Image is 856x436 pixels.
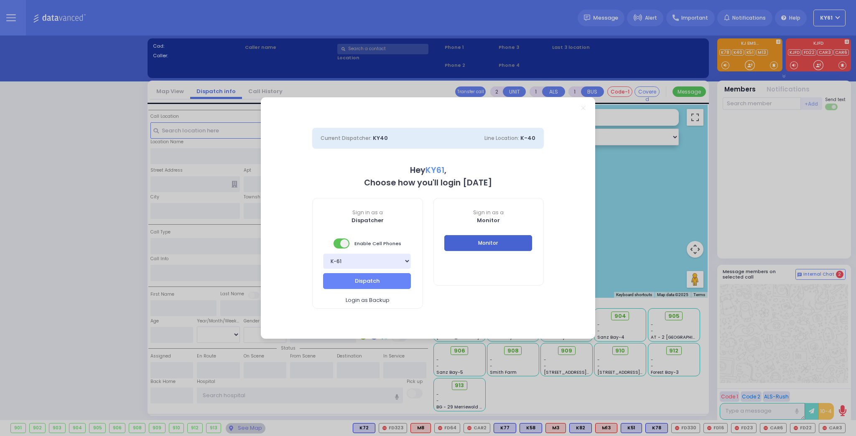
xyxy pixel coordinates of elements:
span: Sign in as a [313,209,423,216]
span: Login as Backup [346,296,390,304]
span: KY61 [425,165,444,176]
button: Monitor [444,235,532,251]
b: Choose how you'll login [DATE] [364,177,492,188]
span: Current Dispatcher: [321,134,372,142]
span: KY40 [373,134,388,142]
b: Hey , [410,165,446,176]
button: Dispatch [323,273,411,289]
span: Sign in as a [434,209,544,216]
b: Monitor [477,216,500,224]
span: K-40 [520,134,535,142]
span: Line Location: [484,134,519,142]
span: Enable Cell Phones [334,238,401,249]
b: Dispatcher [352,216,384,224]
a: Close [581,106,586,110]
